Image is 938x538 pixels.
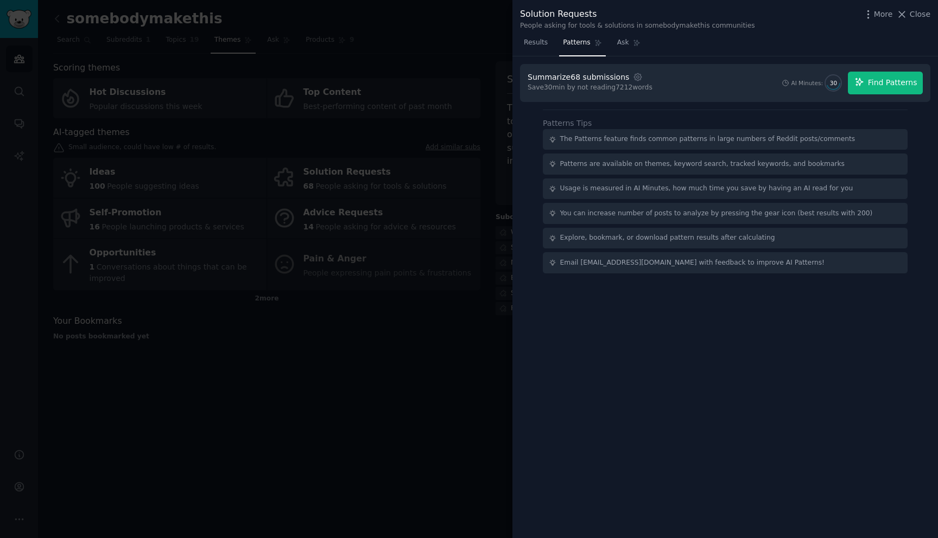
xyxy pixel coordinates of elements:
[560,209,873,219] div: You can increase number of posts to analyze by pressing the gear icon (best results with 200)
[613,34,644,56] a: Ask
[559,34,605,56] a: Patterns
[528,83,652,93] div: Save 30 min by not reading 7212 words
[874,9,893,20] span: More
[560,184,853,194] div: Usage is measured in AI Minutes, how much time you save by having an AI read for you
[524,38,548,48] span: Results
[910,9,930,20] span: Close
[848,72,923,94] button: Find Patterns
[791,79,823,87] div: AI Minutes:
[896,9,930,20] button: Close
[863,9,893,20] button: More
[520,21,755,31] div: People asking for tools & solutions in somebodymakethis communities
[617,38,629,48] span: Ask
[560,258,825,268] div: Email [EMAIL_ADDRESS][DOMAIN_NAME] with feedback to improve AI Patterns!
[560,233,775,243] div: Explore, bookmark, or download pattern results after calculating
[520,8,755,21] div: Solution Requests
[563,38,590,48] span: Patterns
[868,77,917,88] span: Find Patterns
[560,134,855,144] div: The Patterns feature finds common patterns in large numbers of Reddit posts/comments
[543,119,592,127] label: Patterns Tips
[520,34,552,56] a: Results
[560,159,845,169] div: Patterns are available on themes, keyword search, tracked keywords, and bookmarks
[528,72,629,83] div: Summarize 68 submissions
[830,79,837,87] span: 30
